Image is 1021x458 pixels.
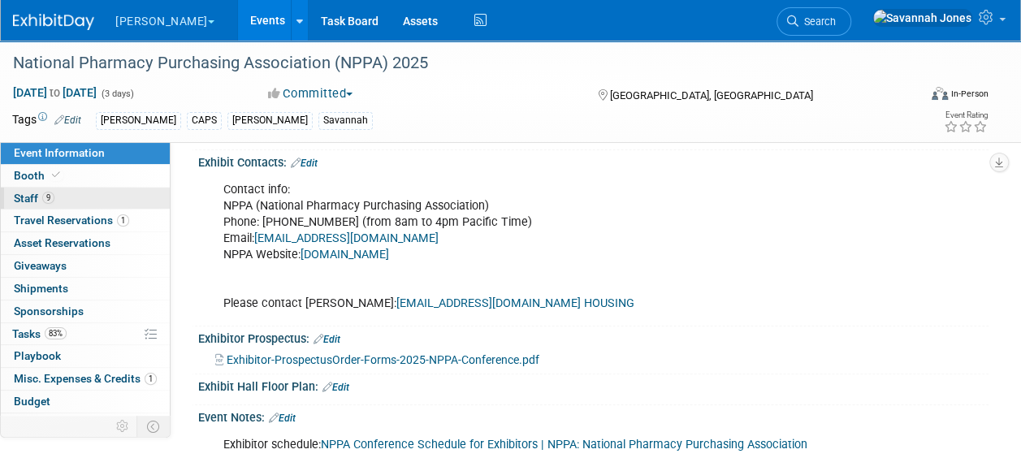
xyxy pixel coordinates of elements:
[14,192,54,205] span: Staff
[291,158,318,169] a: Edit
[1,345,170,367] a: Playbook
[198,405,989,426] div: Event Notes:
[1,210,170,231] a: Travel Reservations1
[145,373,157,385] span: 1
[14,169,63,182] span: Booth
[944,111,988,119] div: Event Rating
[42,192,54,204] span: 9
[950,88,989,100] div: In-Person
[109,416,137,437] td: Personalize Event Tab Strip
[301,248,389,261] a: [DOMAIN_NAME]
[187,112,222,129] div: CAPS
[798,15,836,28] span: Search
[96,112,181,129] div: [PERSON_NAME]
[12,111,81,130] td: Tags
[318,112,373,129] div: Savannah
[52,171,60,179] i: Booth reservation complete
[1,255,170,277] a: Giveaways
[198,150,989,171] div: Exhibit Contacts:
[314,334,340,345] a: Edit
[14,395,50,408] span: Budget
[872,9,972,27] img: Savannah Jones
[846,84,989,109] div: Event Format
[254,231,439,245] a: [EMAIL_ADDRESS][DOMAIN_NAME]
[14,282,68,295] span: Shipments
[14,349,61,362] span: Playbook
[7,49,905,78] div: National Pharmacy Purchasing Association (NPPA) 2025
[13,14,94,30] img: ExhibitDay
[212,174,832,321] div: Contact info: NPPA (National Pharmacy Purchasing Association) Phone: [PHONE_NUMBER] (from 8am to ...
[198,374,989,395] div: Exhibit Hall Floor Plan:
[1,391,170,413] a: Budget
[322,382,349,393] a: Edit
[14,305,84,318] span: Sponsorships
[227,112,313,129] div: [PERSON_NAME]
[198,326,989,348] div: Exhibitor Prospectus:
[45,327,67,339] span: 83%
[1,165,170,187] a: Booth
[54,114,81,126] a: Edit
[12,85,97,100] span: [DATE] [DATE]
[777,7,851,36] a: Search
[1,232,170,254] a: Asset Reservations
[14,372,157,385] span: Misc. Expenses & Credits
[12,327,67,340] span: Tasks
[14,146,105,159] span: Event Information
[215,353,539,366] a: Exhibitor-ProspectusOrder-Forms-2025-NPPA-Conference.pdf
[14,236,110,249] span: Asset Reservations
[1,300,170,322] a: Sponsorships
[396,296,634,310] a: [EMAIL_ADDRESS][DOMAIN_NAME] HOUSING
[117,214,129,227] span: 1
[262,85,359,102] button: Committed
[100,89,134,99] span: (3 days)
[269,413,296,424] a: Edit
[1,278,170,300] a: Shipments
[47,86,63,99] span: to
[321,438,807,452] a: NPPA Conference Schedule for Exhibitors | NPPA: National Pharmacy Purchasing Association
[14,259,67,272] span: Giveaways
[227,353,539,366] span: Exhibitor-ProspectusOrder-Forms-2025-NPPA-Conference.pdf
[1,142,170,164] a: Event Information
[1,188,170,210] a: Staff9
[1,323,170,345] a: Tasks83%
[932,87,948,100] img: Format-Inperson.png
[610,89,813,102] span: [GEOGRAPHIC_DATA], [GEOGRAPHIC_DATA]
[137,416,171,437] td: Toggle Event Tabs
[1,368,170,390] a: Misc. Expenses & Credits1
[14,214,129,227] span: Travel Reservations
